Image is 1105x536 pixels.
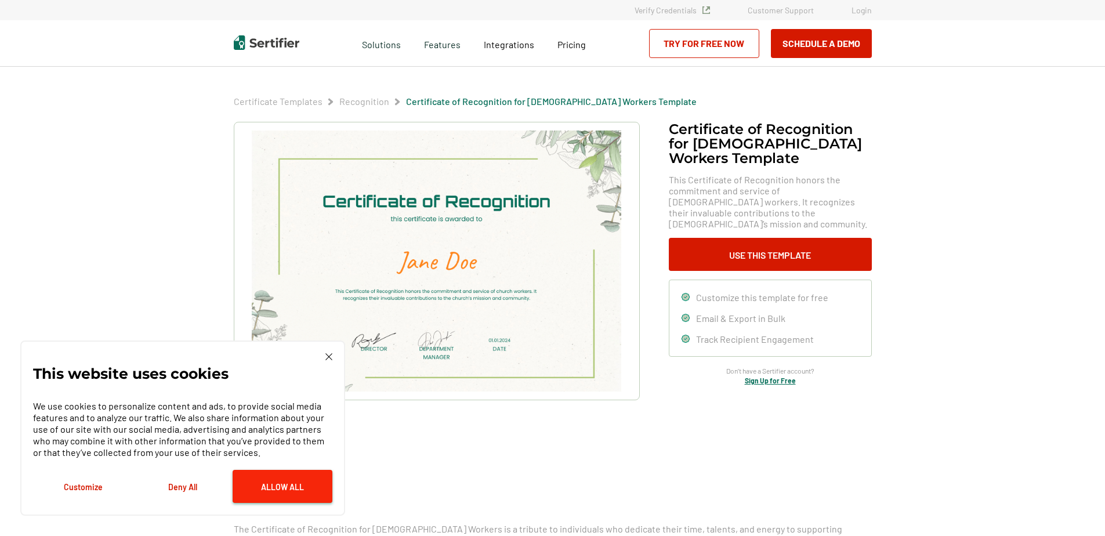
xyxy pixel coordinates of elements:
a: Integrations [484,36,534,50]
a: Customer Support [748,5,814,15]
a: Certificate of Recognition for [DEMOGRAPHIC_DATA] Workers Template [406,96,697,107]
p: This website uses cookies [33,368,229,379]
a: Verify Credentials [635,5,710,15]
span: Customize this template for free [696,292,828,303]
button: Customize [33,470,133,503]
iframe: Chat Widget [1047,480,1105,536]
div: Breadcrumb [234,96,697,107]
button: Deny All [133,470,233,503]
h1: Certificate of Recognition for [DEMOGRAPHIC_DATA] Workers Template [669,122,872,165]
button: Allow All [233,470,332,503]
span: Don’t have a Sertifier account? [726,365,814,376]
p: We use cookies to personalize content and ads, to provide social media features and to analyze ou... [33,400,332,458]
img: Sertifier | Digital Credentialing Platform [234,35,299,50]
span: Track Recipient Engagement [696,334,814,345]
a: Recognition [339,96,389,107]
img: Cookie Popup Close [325,353,332,360]
button: Schedule a Demo [771,29,872,58]
img: Verified [702,6,710,14]
span: Integrations [484,39,534,50]
span: Solutions [362,36,401,50]
span: Email & Export in Bulk [696,313,785,324]
span: Features [424,36,461,50]
a: Login [852,5,872,15]
span: Pricing [557,39,586,50]
a: Try for Free Now [649,29,759,58]
a: Pricing [557,36,586,50]
button: Use This Template [669,238,872,271]
span: This Certificate of Recognition honors the commitment and service of [DEMOGRAPHIC_DATA] workers. ... [669,174,872,229]
a: Sign Up for Free [745,376,796,385]
img: Certificate of Recognition for Church Workers Template [252,131,621,392]
a: Certificate Templates [234,96,323,107]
